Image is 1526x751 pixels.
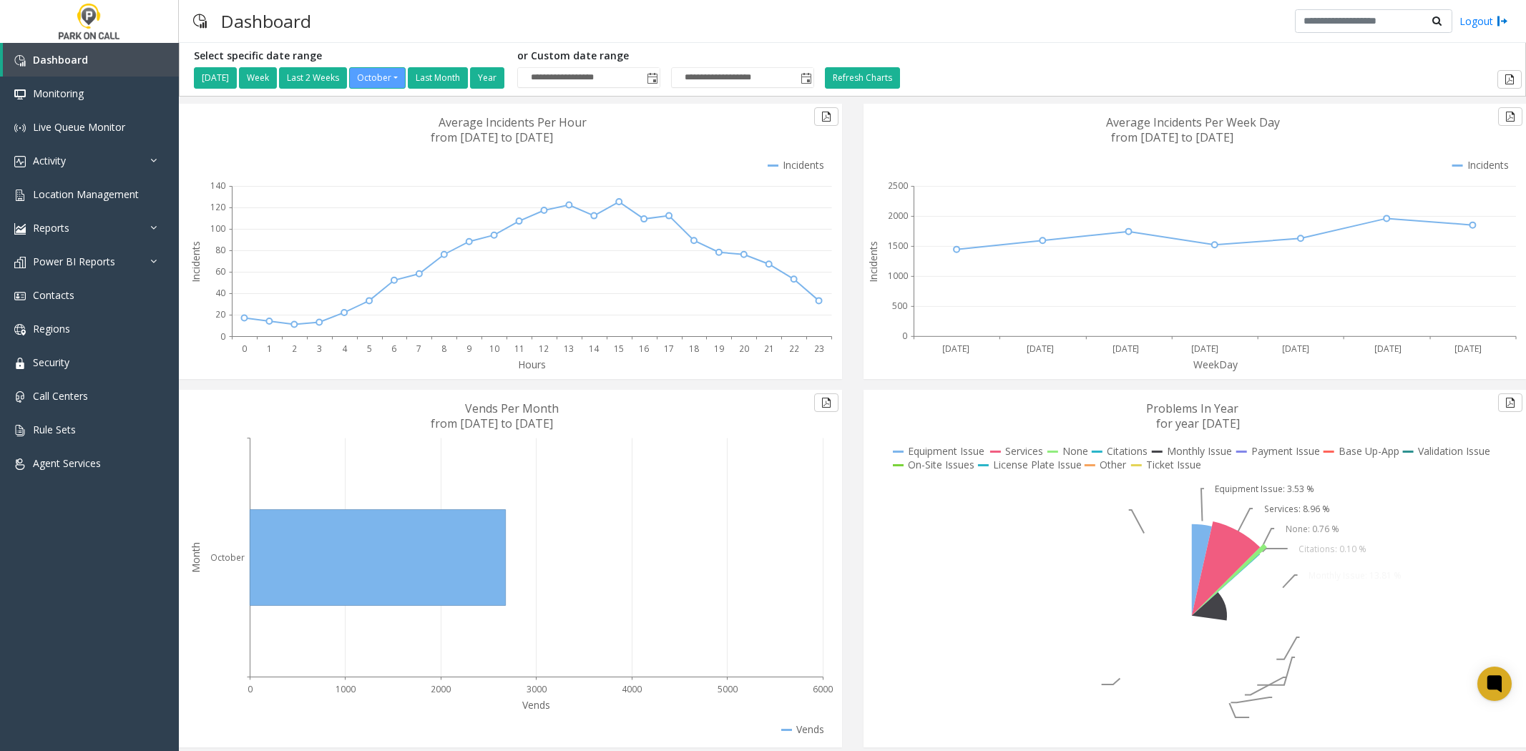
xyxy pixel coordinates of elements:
[622,683,642,695] text: 4000
[796,722,824,736] text: Vends
[465,401,559,416] text: Vends Per Month
[739,343,749,355] text: 20
[1251,444,1320,458] text: Payment Issue
[1106,114,1280,130] text: Average Incidents Per Week Day
[408,67,468,89] button: Last Month
[1146,401,1238,416] text: Problems In Year
[14,425,26,436] img: 'icon'
[189,241,202,283] text: Incidents
[888,270,908,282] text: 1000
[210,222,225,235] text: 100
[614,343,624,355] text: 15
[210,201,225,213] text: 120
[1498,393,1522,412] button: Export to pdf
[439,114,587,130] text: Average Incidents Per Hour
[908,458,974,471] text: On-Site Issues
[349,67,406,89] button: October
[825,67,900,89] button: Refresh Charts
[279,67,347,89] button: Last 2 Weeks
[33,187,139,201] span: Location Management
[866,241,880,283] text: Incidents
[1146,458,1201,471] text: Ticket Issue
[1282,343,1309,355] text: [DATE]
[564,343,574,355] text: 13
[14,358,26,369] img: 'icon'
[14,391,26,403] img: 'icon'
[14,223,26,235] img: 'icon'
[714,343,724,355] text: 19
[888,180,908,192] text: 2500
[517,50,814,62] h5: or Custom date range
[1497,70,1522,89] button: Export to pdf
[1156,416,1240,431] text: for year [DATE]
[888,240,908,252] text: 1500
[589,343,600,355] text: 14
[33,154,66,167] span: Activity
[193,4,207,39] img: pageIcon
[1193,358,1238,371] text: WeekDay
[1005,444,1043,458] text: Services
[527,683,547,695] text: 3000
[522,698,550,712] text: Vends
[689,343,699,355] text: 18
[342,343,348,355] text: 4
[1062,444,1088,458] text: None
[210,180,225,192] text: 140
[33,322,70,335] span: Regions
[367,343,372,355] text: 5
[242,343,247,355] text: 0
[1467,158,1509,172] text: Incidents
[194,67,237,89] button: [DATE]
[33,255,115,268] span: Power BI Reports
[33,355,69,369] span: Security
[814,343,824,355] text: 23
[33,456,101,470] span: Agent Services
[189,542,202,573] text: Month
[14,156,26,167] img: 'icon'
[1167,444,1232,458] text: Monthly Issue
[1191,343,1218,355] text: [DATE]
[466,343,471,355] text: 9
[1263,503,1329,515] text: Services: 8.96 %
[1374,343,1402,355] text: [DATE]
[1298,543,1366,555] text: Citations: 0.10 %
[470,67,504,89] button: Year
[1215,483,1314,495] text: Equipment Issue: 3.53 %
[664,343,674,355] text: 17
[993,458,1082,471] text: License Plate Issue
[33,221,69,235] span: Reports
[215,308,225,320] text: 20
[33,423,76,436] span: Rule Sets
[14,324,26,335] img: 'icon'
[33,288,74,302] span: Contacts
[14,257,26,268] img: 'icon'
[941,343,969,355] text: [DATE]
[888,210,908,222] text: 2000
[214,4,318,39] h3: Dashboard
[1285,523,1339,535] text: None: 0.76 %
[514,343,524,355] text: 11
[431,683,451,695] text: 2000
[14,122,26,134] img: 'icon'
[14,190,26,201] img: 'icon'
[220,330,225,343] text: 0
[489,343,499,355] text: 10
[644,68,660,88] span: Toggle popup
[1454,343,1482,355] text: [DATE]
[639,343,649,355] text: 16
[3,43,179,77] a: Dashboard
[215,244,225,256] text: 80
[292,343,297,355] text: 2
[1459,14,1508,29] a: Logout
[1026,343,1053,355] text: [DATE]
[239,67,277,89] button: Week
[194,50,507,62] h5: Select specific date range
[1497,14,1508,29] img: logout
[317,343,322,355] text: 3
[1339,444,1399,458] text: Base Up-App
[783,158,824,172] text: Incidents
[813,683,833,695] text: 6000
[33,120,125,134] span: Live Queue Monitor
[539,343,549,355] text: 12
[33,53,88,67] span: Dashboard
